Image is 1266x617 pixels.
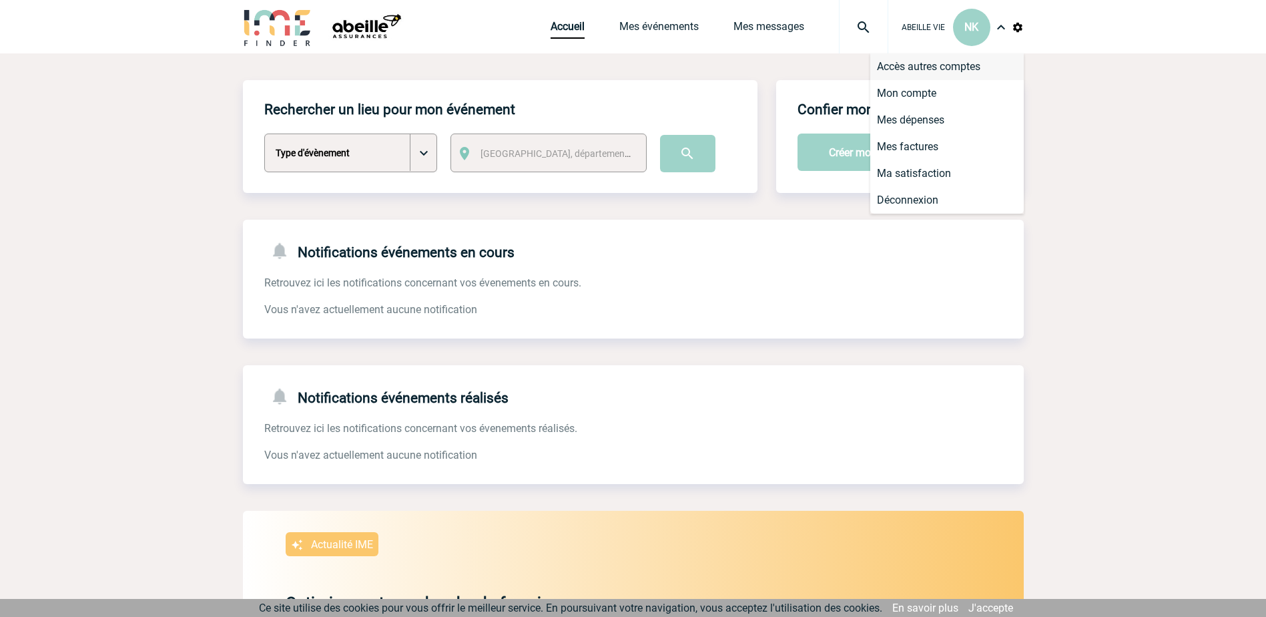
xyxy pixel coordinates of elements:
[870,80,1024,107] a: Mon compte
[733,20,804,39] a: Mes messages
[270,387,298,406] img: notifications-24-px-g.png
[870,107,1024,134] a: Mes dépenses
[968,602,1013,614] a: J'accepte
[481,148,666,159] span: [GEOGRAPHIC_DATA], département, région...
[264,449,477,461] span: Vous n'avez actuellement aucune notification
[902,23,945,32] span: ABEILLE VIE
[870,160,1024,187] a: Ma satisfaction
[264,387,509,406] h4: Notifications événements réalisés
[311,538,373,551] p: Actualité IME
[243,8,312,46] img: IME-Finder
[870,53,1024,80] a: Accès autres comptes
[892,602,958,614] a: En savoir plus
[270,241,298,260] img: notifications-24-px-g.png
[264,241,515,260] h4: Notifications événements en cours
[264,276,581,289] span: Retrouvez ici les notifications concernant vos évenements en cours.
[964,21,978,33] span: NK
[798,101,946,118] h4: Confier mon événement
[870,134,1024,160] a: Mes factures
[870,187,1024,214] li: Déconnexion
[259,602,882,614] span: Ce site utilise des cookies pour vous offrir le meilleur service. En poursuivant votre navigation...
[551,20,585,39] a: Accueil
[264,101,515,118] h4: Rechercher un lieu pour mon événement
[264,422,577,435] span: Retrouvez ici les notifications concernant vos évenements réalisés.
[264,303,477,316] span: Vous n'avez actuellement aucune notification
[619,20,699,39] a: Mes événements
[660,135,715,172] input: Submit
[798,134,999,171] button: Créer mon cahier des charges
